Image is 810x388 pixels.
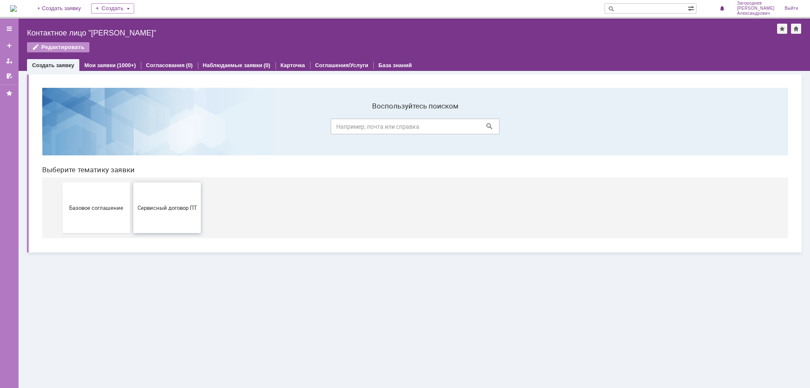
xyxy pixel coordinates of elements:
[315,62,368,68] a: Соглашения/Услуги
[30,123,92,130] span: Базовое соглашение
[378,62,412,68] a: База знаний
[7,84,753,93] header: Выберите тематику заявки
[91,3,134,14] div: Создать
[295,21,464,29] label: Воспользуйтесь поиском
[84,62,116,68] a: Мои заявки
[281,62,305,68] a: Карточка
[3,54,16,68] a: Мои заявки
[10,5,17,12] img: logo
[32,62,74,68] a: Создать заявку
[737,6,775,11] span: [PERSON_NAME]
[27,101,94,152] button: Базовое соглашение
[10,5,17,12] a: Перейти на домашнюю страницу
[3,69,16,83] a: Мои согласования
[98,101,165,152] button: Сервисный договор ПТ
[737,1,775,6] span: Загороднев
[264,62,270,68] div: (0)
[203,62,262,68] a: Наблюдаемые заявки
[295,38,464,53] input: Например, почта или справка
[737,11,775,16] span: Александрович
[146,62,185,68] a: Согласования
[777,24,787,34] div: Добавить в избранное
[100,123,163,130] span: Сервисный договор ПТ
[791,24,801,34] div: Сделать домашней страницей
[3,39,16,52] a: Создать заявку
[27,29,777,37] div: Контактное лицо "[PERSON_NAME]"
[688,4,696,12] span: Расширенный поиск
[117,62,136,68] div: (1000+)
[186,62,193,68] div: (0)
